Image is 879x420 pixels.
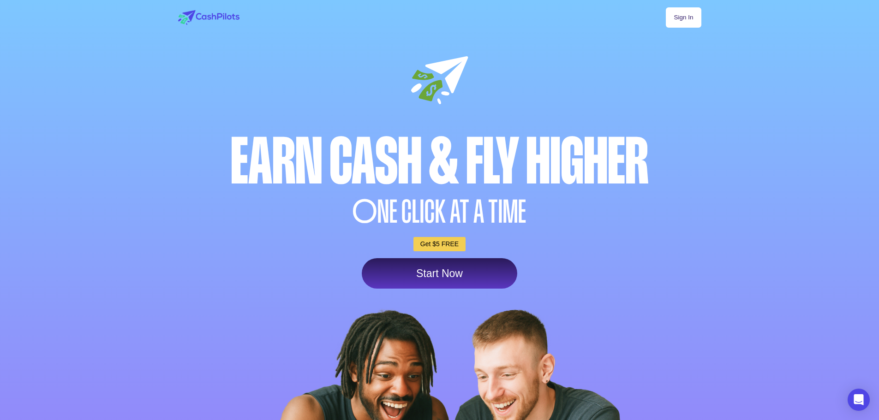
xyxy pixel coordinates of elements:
a: Sign In [666,7,701,28]
div: NE CLICK AT A TIME [176,196,704,228]
a: Get $5 FREE [413,237,466,251]
span: O [353,196,377,228]
div: Earn Cash & Fly higher [176,130,704,194]
a: Start Now [362,258,517,289]
div: Open Intercom Messenger [848,389,870,411]
img: logo [178,10,239,25]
